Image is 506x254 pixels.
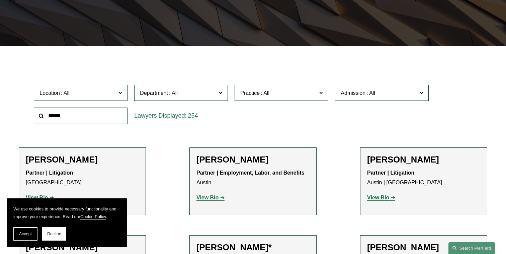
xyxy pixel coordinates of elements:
h2: [PERSON_NAME] [367,242,480,253]
span: Accept [19,232,32,236]
h2: [PERSON_NAME]* [196,242,310,253]
a: View Bio [26,195,54,200]
a: Search this site [448,242,495,254]
strong: Partner | Litigation [26,170,73,176]
p: We use cookies to provide necessary functionality and improve your experience. Read our . [13,205,120,220]
button: Accept [13,227,37,241]
p: [GEOGRAPHIC_DATA] [26,168,139,188]
span: Admission [341,90,365,96]
h2: [PERSON_NAME] [26,242,139,253]
span: Practice [240,90,260,96]
strong: View Bio [196,195,219,200]
a: Cookie Policy [80,214,106,219]
h2: [PERSON_NAME] [367,154,480,165]
section: Cookie banner [7,198,127,247]
span: Location [39,90,60,96]
p: Austin | [GEOGRAPHIC_DATA] [367,168,480,188]
strong: View Bio [26,195,48,200]
a: View Bio [367,195,395,200]
strong: Partner | Litigation [367,170,414,176]
p: Austin [196,168,310,188]
h2: [PERSON_NAME] [26,154,139,165]
span: 254 [188,112,198,119]
a: View Bio [196,195,225,200]
span: Decline [47,232,61,236]
strong: Partner | Employment, Labor, and Benefits [196,170,305,176]
button: Decline [42,227,66,241]
strong: View Bio [367,195,389,200]
h2: [PERSON_NAME] [196,154,310,165]
span: Department [140,90,168,96]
